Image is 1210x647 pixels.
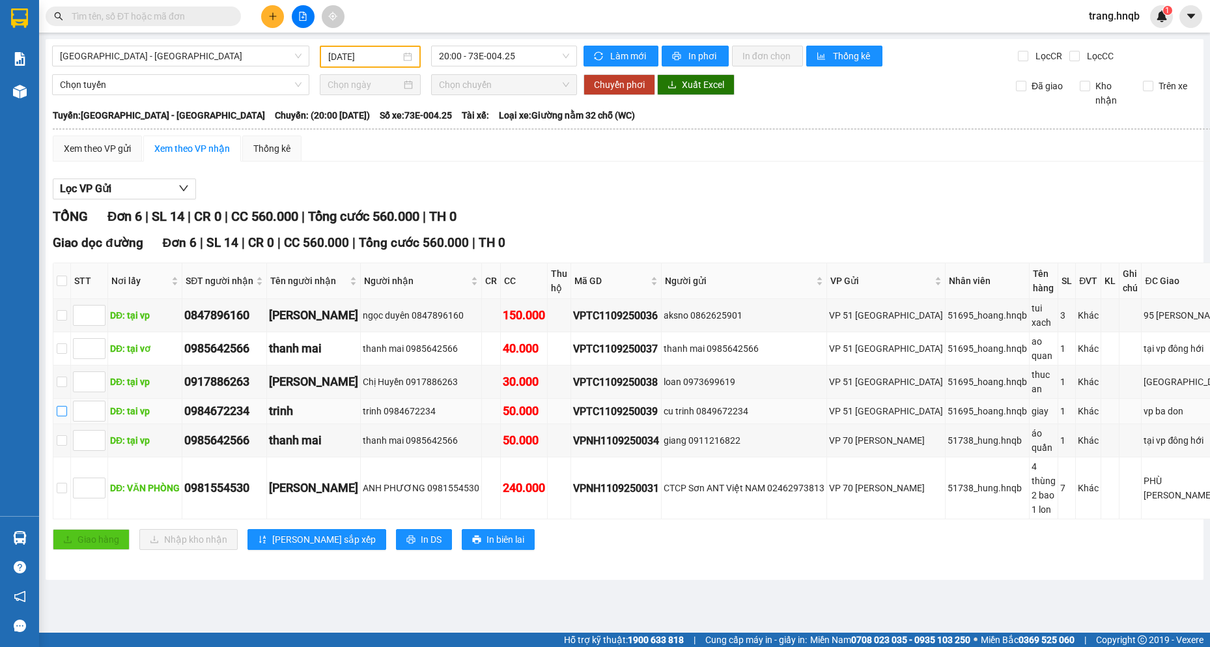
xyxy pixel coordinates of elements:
[571,299,662,332] td: VPTC1109250036
[946,263,1030,299] th: Nhân viên
[1084,633,1086,647] span: |
[380,108,452,122] span: Số xe: 73E-004.25
[564,633,684,647] span: Hỗ trợ kỹ thuật:
[573,403,659,420] div: VPTC1109250039
[584,74,655,95] button: Chuyển phơi
[1060,308,1073,323] div: 3
[64,141,131,156] div: Xem theo VP gửi
[1165,6,1170,15] span: 1
[184,431,264,450] div: 0985642566
[974,637,978,642] span: ⚪️
[851,635,970,645] strong: 0708 023 035 - 0935 103 250
[139,529,238,550] button: downloadNhập kho nhận
[182,299,267,332] td: 0847896160
[154,141,230,156] div: Xem theo VP nhận
[664,341,824,356] div: thanh mai 0985642566
[267,424,361,457] td: thanh mai
[60,75,302,94] span: Chọn tuyến
[267,299,361,332] td: ngọc duyên
[584,46,658,66] button: syncLàm mới
[829,375,943,389] div: VP 51 [GEOGRAPHIC_DATA]
[248,235,274,250] span: CR 0
[14,590,26,603] span: notification
[72,9,225,23] input: Tìm tên, số ĐT hoặc mã đơn
[486,532,524,547] span: In biên lai
[352,235,356,250] span: |
[948,481,1027,495] div: 51738_hung.hnqb
[1163,6,1172,15] sup: 1
[396,529,452,550] button: printerIn DS
[1153,79,1192,93] span: Trên xe
[184,373,264,391] div: 0917886263
[53,208,88,224] span: TỔNG
[53,179,196,199] button: Lọc VP Gửi
[269,431,358,450] div: thanh mai
[462,108,489,122] span: Tài xế:
[694,633,696,647] span: |
[269,479,358,497] div: [PERSON_NAME]
[1060,375,1073,389] div: 1
[200,235,203,250] span: |
[423,208,426,224] span: |
[472,235,475,250] span: |
[178,183,189,194] span: down
[267,366,361,399] td: Chị Huyền
[662,46,729,66] button: printerIn phơi
[1032,459,1056,517] div: 4 thùng 2 bao 1 lon
[948,404,1027,418] div: 51695_hoang.hnqb
[182,457,267,519] td: 0981554530
[60,180,111,197] span: Lọc VP Gửi
[664,308,824,323] div: aksno 0862625901
[247,529,386,550] button: sort-ascending[PERSON_NAME] sắp xếp
[573,433,659,449] div: VPNH1109250034
[13,85,27,98] img: warehouse-icon
[664,375,824,389] div: loan 0973699619
[1060,404,1073,418] div: 1
[503,479,545,497] div: 240.000
[308,208,419,224] span: Tổng cước 560.000
[14,561,26,573] span: question-circle
[503,431,545,450] div: 50.000
[182,366,267,399] td: 0917886263
[664,433,824,448] div: giang 0911216822
[111,274,169,288] span: Nơi lấy
[328,78,401,92] input: Chọn ngày
[1060,433,1073,448] div: 1
[363,375,479,389] div: Chị Huyền 0917886263
[499,108,635,122] span: Loại xe: Giường nằm 32 chỗ (WC)
[501,263,548,299] th: CC
[503,339,545,358] div: 40.000
[503,306,545,324] div: 150.000
[574,274,648,288] span: Mã GD
[1060,341,1073,356] div: 1
[188,208,191,224] span: |
[573,374,659,390] div: VPTC1109250038
[302,208,305,224] span: |
[1078,481,1099,495] div: Khác
[664,481,824,495] div: CTCP Sơn ANT Việt NAM 02462973813
[628,635,684,645] strong: 1900 633 818
[272,532,376,547] span: [PERSON_NAME] sắp xếp
[194,208,221,224] span: CR 0
[439,46,569,66] span: 20:00 - 73E-004.25
[268,12,277,21] span: plus
[110,481,180,495] div: DĐ: VĂN PHÒNG
[948,433,1027,448] div: 51738_hung.hnqb
[269,339,358,358] div: thanh mai
[573,341,659,357] div: VPTC1109250037
[1026,79,1068,93] span: Đã giao
[594,51,605,62] span: sync
[829,308,943,323] div: VP 51 [GEOGRAPHIC_DATA]
[110,308,180,323] div: DĐ: tại vp
[14,620,26,632] span: message
[182,424,267,457] td: 0985642566
[107,208,142,224] span: Đơn 6
[817,51,828,62] span: bar-chart
[829,404,943,418] div: VP 51 [GEOGRAPHIC_DATA]
[1032,301,1056,330] div: tui xach
[827,332,946,366] td: VP 51 Trường Chinh
[829,341,943,356] div: VP 51 [GEOGRAPHIC_DATA]
[833,49,872,63] span: Thống kê
[270,274,347,288] span: Tên người nhận
[981,633,1075,647] span: Miền Bắc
